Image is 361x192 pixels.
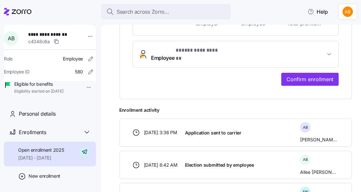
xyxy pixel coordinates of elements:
span: [DATE] 3:36 PM [144,129,177,136]
img: 42a6513890f28a9d591cc60790ab6045 [343,6,353,17]
button: Confirm enrollment [281,73,339,86]
span: Allee [PERSON_NAME] [300,169,337,175]
span: Eligible for benefits [14,81,64,87]
span: A B [303,158,308,161]
span: New enrollment [29,173,60,179]
span: Election submitted by employee [185,162,254,168]
span: Open enrollment 2025 [18,147,64,153]
span: Employee [63,56,83,62]
span: Role [4,56,13,62]
span: c4348c6a [28,38,50,45]
span: Personal details [19,110,56,118]
button: Help [302,5,333,18]
span: Employee [151,46,218,62]
span: Enrollments [19,128,46,136]
span: A B [8,36,14,41]
span: 580 [75,69,83,75]
span: [DATE] - [DATE] [18,155,64,161]
button: Search across Zorro... [101,4,231,19]
span: [DATE] 8:42 AM [144,162,178,168]
span: [PERSON_NAME] [300,136,337,143]
span: A B [303,126,308,129]
span: Employee ID [4,69,29,75]
span: Confirm enrollment [286,75,333,83]
span: Search across Zorro... [117,8,169,16]
span: Application sent to carrier [185,130,241,136]
span: Enrollment activity [119,107,352,113]
span: Help [308,8,328,16]
span: Eligibility started on [DATE] [14,89,64,94]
